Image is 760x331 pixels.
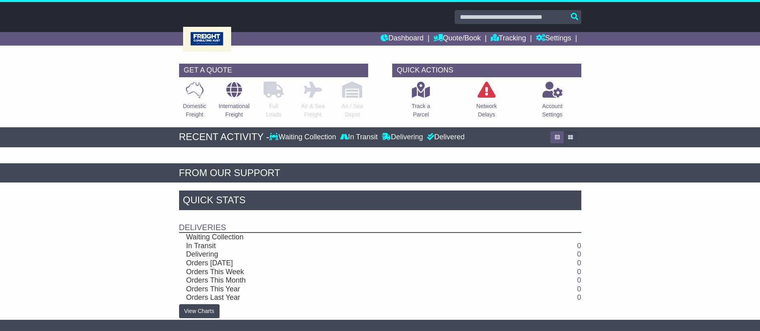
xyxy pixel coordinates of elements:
[179,259,524,268] td: Orders [DATE]
[433,32,481,46] a: Quote/Book
[491,32,526,46] a: Tracking
[392,64,581,77] div: QUICK ACTIONS
[183,27,231,52] img: Freight Consulting Aust
[577,285,581,293] a: 0
[179,212,581,233] td: Deliveries
[536,32,571,46] a: Settings
[269,133,338,142] div: Waiting Collection
[577,250,581,258] a: 0
[179,285,524,294] td: Orders This Year
[381,32,423,46] a: Dashboard
[577,242,581,250] a: 0
[183,102,206,119] p: Domestic Freight
[542,81,563,123] a: AccountSettings
[218,81,250,123] a: InternationalFreight
[179,242,524,251] td: In Transit
[577,268,581,276] a: 0
[577,276,581,284] a: 0
[179,250,524,259] td: Delivering
[179,64,368,77] div: GET A QUOTE
[476,102,497,119] p: Network Delays
[182,81,206,123] a: DomesticFreight
[179,233,524,242] td: Waiting Collection
[476,81,497,123] a: NetworkDelays
[577,293,581,301] a: 0
[179,268,524,277] td: Orders This Week
[380,133,425,142] div: Delivering
[577,259,581,267] a: 0
[301,102,325,119] p: Air & Sea Freight
[338,133,380,142] div: In Transit
[219,102,250,119] p: International Freight
[264,102,284,119] p: Full Loads
[179,304,220,318] a: View Charts
[411,81,430,123] a: Track aParcel
[179,131,270,143] div: RECENT ACTIVITY -
[411,102,430,119] p: Track a Parcel
[425,133,465,142] div: Delivered
[179,293,524,302] td: Orders Last Year
[179,191,581,212] div: Quick Stats
[179,276,524,285] td: Orders This Month
[179,167,581,179] div: FROM OUR SUPPORT
[542,102,562,119] p: Account Settings
[342,102,363,119] p: Air / Sea Depot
